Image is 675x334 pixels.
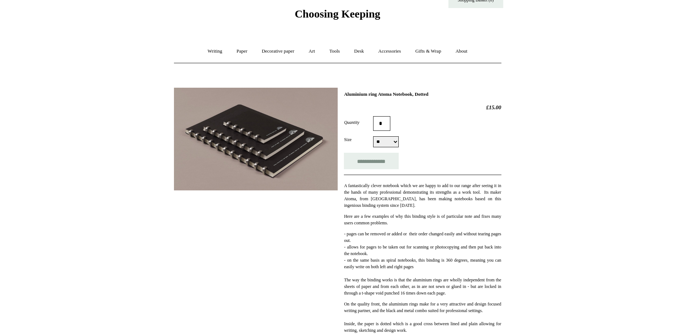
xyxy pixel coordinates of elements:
[344,136,373,143] label: Size
[372,42,407,61] a: Accessories
[344,213,501,226] p: Here are a few examples of why this binding style is of particular note and fixes many users comm...
[230,42,254,61] a: Paper
[323,42,346,61] a: Tools
[344,104,501,111] h2: £15.00
[348,42,371,61] a: Desk
[344,182,501,209] p: A fantastically clever notebook which we are happy to add to our range after seeing it in the han...
[255,42,301,61] a: Decorative paper
[201,42,229,61] a: Writing
[344,231,501,296] p: - pages can be removed or added or their order changed easily and without tearing pages out. - al...
[295,14,380,19] a: Choosing Keeping
[409,42,448,61] a: Gifts & Wrap
[295,8,380,20] span: Choosing Keeping
[344,91,501,97] h1: Aluminium ring Atoma Notebook, Dotted
[449,42,474,61] a: About
[302,42,322,61] a: Art
[174,88,338,190] img: Aluminium ring Atoma Notebook, Dotted
[344,301,501,334] p: On the quality front, the aluminium rings make for a very attractive and design focused writing p...
[344,119,373,126] label: Quantity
